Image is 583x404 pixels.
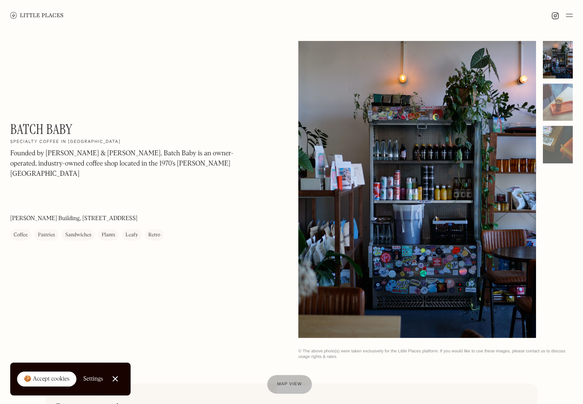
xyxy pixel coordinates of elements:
div: Plants [102,231,115,240]
div: Pastries [38,231,55,240]
a: Close Cookie Popup [107,370,124,387]
p: Founded by [PERSON_NAME] & [PERSON_NAME], Batch Baby is an owner-operated, industry-owned coffee ... [10,149,241,180]
div: Leafy [125,231,138,240]
div: 🍪 Accept cookies [24,375,70,384]
a: 🍪 Accept cookies [17,372,76,387]
p: [PERSON_NAME] Building, [STREET_ADDRESS] [10,215,137,224]
p: ‍ [10,184,241,194]
a: Settings [83,369,103,389]
span: Map view [277,382,302,387]
h2: Specialty coffee in [GEOGRAPHIC_DATA] [10,140,120,145]
div: Sandwiches [65,231,91,240]
div: © The above photo(s) were taken exclusively for the Little Places platform. If you would like to ... [298,349,573,360]
div: Retro [149,231,160,240]
div: Settings [83,376,103,382]
h1: Batch Baby [10,121,72,137]
p: ‍ [10,198,241,209]
a: Map view [267,375,312,394]
div: Coffee [14,231,28,240]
